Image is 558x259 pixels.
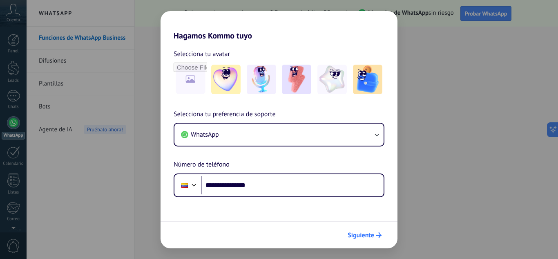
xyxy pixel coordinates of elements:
[161,11,397,41] h2: Hagamos Kommo tuyo
[174,109,276,120] span: Selecciona tu preferencia de soporte
[344,228,385,242] button: Siguiente
[282,65,311,94] img: -3.jpeg
[317,65,347,94] img: -4.jpeg
[211,65,241,94] img: -1.jpeg
[174,160,230,170] span: Número de teléfono
[247,65,276,94] img: -2.jpeg
[353,65,382,94] img: -5.jpeg
[191,131,219,139] span: WhatsApp
[177,177,192,194] div: Colombia: + 57
[174,49,230,59] span: Selecciona tu avatar
[348,232,374,238] span: Siguiente
[174,124,384,146] button: WhatsApp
